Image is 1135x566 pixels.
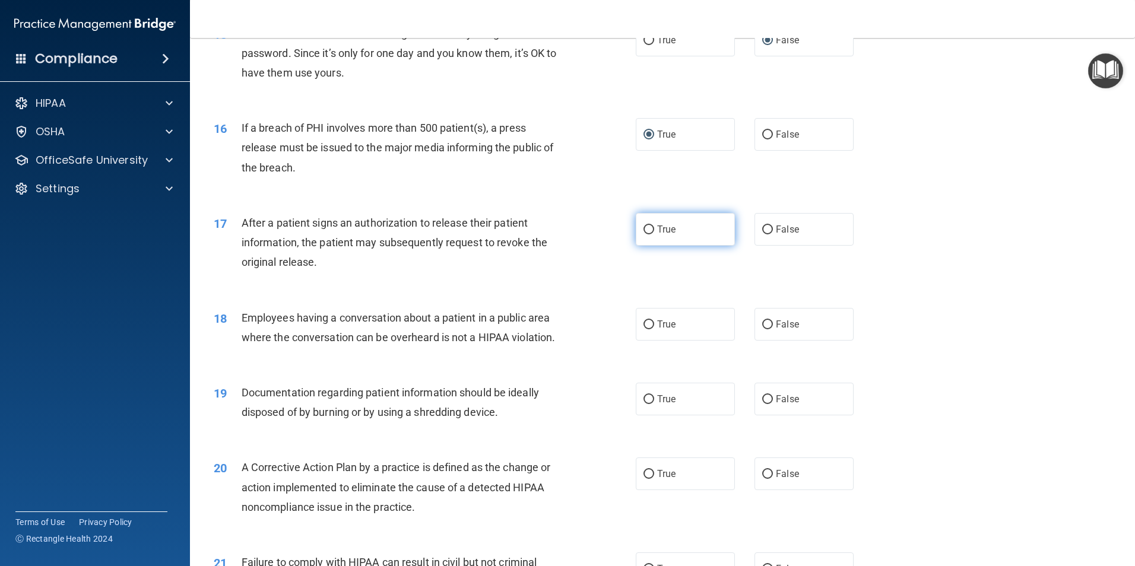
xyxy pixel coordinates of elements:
[657,319,676,330] span: True
[36,153,148,167] p: OfficeSafe University
[14,96,173,110] a: HIPAA
[762,470,773,479] input: False
[36,125,65,139] p: OSHA
[643,395,654,404] input: True
[14,182,173,196] a: Settings
[36,96,66,110] p: HIPAA
[14,125,173,139] a: OSHA
[242,311,556,344] span: Employees having a conversation about a patient in a public area where the conversation can be ov...
[214,386,227,400] span: 19
[35,50,118,67] h4: Compliance
[214,27,227,42] span: 15
[79,516,132,528] a: Privacy Policy
[242,217,547,268] span: After a patient signs an authorization to release their patient information, the patient may subs...
[776,129,799,140] span: False
[762,320,773,329] input: False
[36,182,80,196] p: Settings
[643,320,654,329] input: True
[930,482,1121,529] iframe: Drift Widget Chat Controller
[762,225,773,234] input: False
[1088,53,1123,88] button: Open Resource Center
[762,36,773,45] input: False
[657,34,676,46] span: True
[643,470,654,479] input: True
[776,224,799,235] span: False
[643,225,654,234] input: True
[242,461,551,513] span: A Corrective Action Plan by a practice is defined as the change or action implemented to eliminat...
[214,122,227,136] span: 16
[643,131,654,139] input: True
[643,36,654,45] input: True
[214,217,227,231] span: 17
[657,468,676,479] span: True
[242,122,554,173] span: If a breach of PHI involves more than 500 patient(s), a press release must be issued to the major...
[14,153,173,167] a: OfficeSafe University
[657,224,676,235] span: True
[776,468,799,479] span: False
[242,386,539,418] span: Documentation regarding patient information should be ideally disposed of by burning or by using ...
[762,395,773,404] input: False
[242,27,557,79] span: A co-worker and trusted friend forgot their newly assigned password. Since it’s only for one day ...
[776,393,799,405] span: False
[776,319,799,330] span: False
[214,311,227,326] span: 18
[15,516,65,528] a: Terms of Use
[214,461,227,475] span: 20
[776,34,799,46] span: False
[657,129,676,140] span: True
[15,533,113,545] span: Ⓒ Rectangle Health 2024
[14,12,176,36] img: PMB logo
[657,393,676,405] span: True
[762,131,773,139] input: False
